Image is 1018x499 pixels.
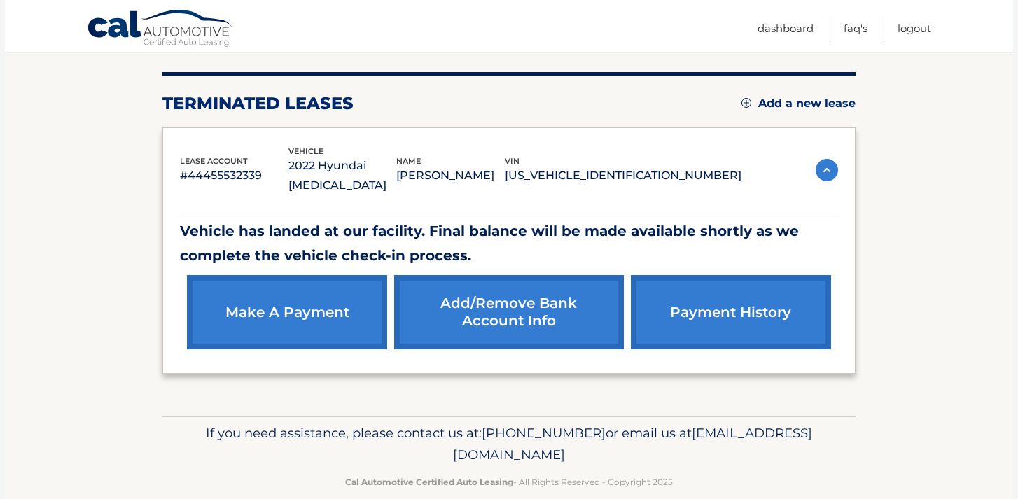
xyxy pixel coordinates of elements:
p: - All Rights Reserved - Copyright 2025 [172,475,846,489]
img: add.svg [741,98,751,108]
p: If you need assistance, please contact us at: or email us at [172,422,846,467]
p: 2022 Hyundai [MEDICAL_DATA] [288,156,397,195]
p: #44455532339 [180,166,288,185]
p: [US_VEHICLE_IDENTIFICATION_NUMBER] [505,166,741,185]
a: make a payment [187,275,387,349]
a: Logout [898,17,931,40]
h2: terminated leases [162,93,354,114]
a: Add a new lease [741,97,856,111]
a: Cal Automotive [87,9,234,50]
span: vehicle [288,146,323,156]
img: accordion-active.svg [816,159,838,181]
span: vin [505,156,520,166]
span: lease account [180,156,248,166]
a: FAQ's [844,17,867,40]
span: [PHONE_NUMBER] [482,425,606,441]
a: payment history [631,275,831,349]
a: Add/Remove bank account info [394,275,623,349]
p: [PERSON_NAME] [396,166,505,185]
span: name [396,156,421,166]
a: Dashboard [758,17,814,40]
p: Vehicle has landed at our facility. Final balance will be made available shortly as we complete t... [180,219,838,268]
strong: Cal Automotive Certified Auto Leasing [345,477,513,487]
